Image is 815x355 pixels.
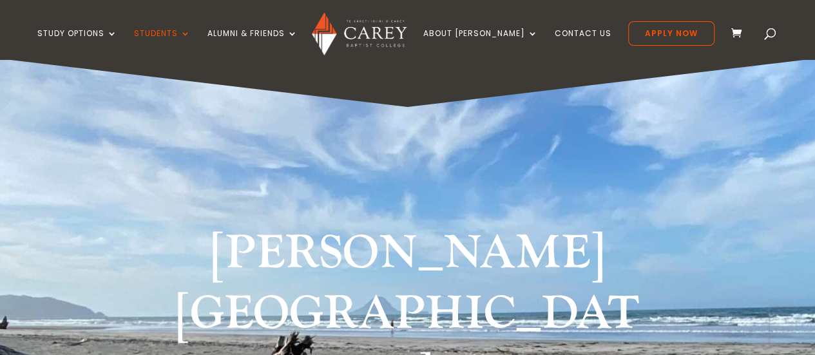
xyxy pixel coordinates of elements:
a: Contact Us [555,29,611,59]
a: Apply Now [628,21,714,46]
a: Alumni & Friends [207,29,298,59]
a: About [PERSON_NAME] [423,29,538,59]
a: Students [134,29,191,59]
a: Study Options [37,29,117,59]
img: Carey Baptist College [312,12,407,55]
